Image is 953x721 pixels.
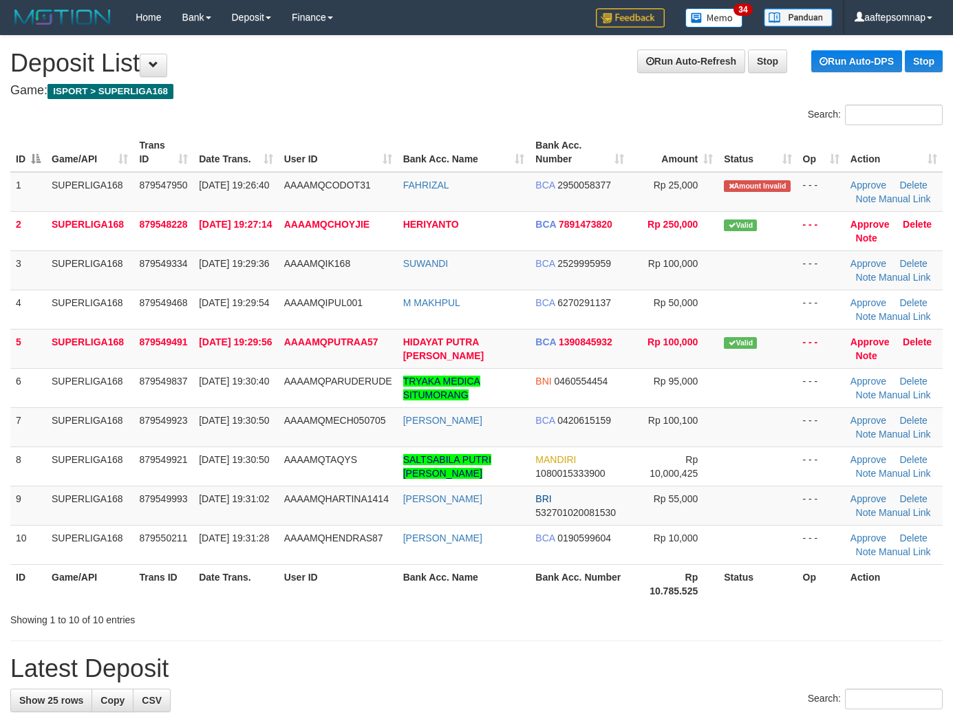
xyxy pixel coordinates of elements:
a: CSV [133,689,171,712]
a: TRYAKA MEDICA SITUMORANG [403,376,480,400]
span: BCA [535,180,555,191]
th: Status: activate to sort column ascending [718,133,797,172]
td: SUPERLIGA168 [46,172,133,212]
td: - - - [797,211,845,250]
span: [DATE] 19:31:28 [199,532,269,544]
a: M MAKHPUL [403,297,460,308]
span: Copy 0190599604 to clipboard [557,532,611,544]
input: Search: [845,105,943,125]
h4: Game: [10,84,943,98]
a: Note [856,429,877,440]
a: HERIYANTO [403,219,459,230]
th: Bank Acc. Number: activate to sort column ascending [530,133,629,172]
a: Manual Link [879,272,931,283]
a: Approve [850,336,890,347]
a: Approve [850,376,886,387]
td: SUPERLIGA168 [46,525,133,564]
a: Run Auto-DPS [811,50,902,72]
span: Copy 532701020081530 to clipboard [535,507,616,518]
span: 879547950 [139,180,187,191]
span: Rp 100,000 [647,336,698,347]
span: [DATE] 19:29:56 [199,336,272,347]
a: Note [856,468,877,479]
img: panduan.png [764,8,833,27]
a: Note [856,272,877,283]
td: 10 [10,525,46,564]
a: Delete [899,258,927,269]
a: Approve [850,493,886,504]
th: Status [718,564,797,603]
a: Delete [899,376,927,387]
span: BCA [535,532,555,544]
span: Rp 55,000 [654,493,698,504]
span: [DATE] 19:29:54 [199,297,269,308]
a: FAHRIZAL [403,180,449,191]
td: - - - [797,250,845,290]
span: AAAAMQCHOYJIE [284,219,370,230]
span: 879549334 [139,258,187,269]
label: Search: [808,689,943,709]
a: Manual Link [879,468,931,479]
a: Note [856,311,877,322]
th: ID [10,564,46,603]
span: 879549993 [139,493,187,504]
span: Copy 2529995959 to clipboard [557,258,611,269]
span: AAAAMQPARUDERUDE [284,376,392,387]
span: [DATE] 19:30:50 [199,454,269,465]
td: - - - [797,172,845,212]
span: 879549837 [139,376,187,387]
span: Rp 50,000 [654,297,698,308]
span: BCA [535,415,555,426]
a: Approve [850,532,886,544]
span: [DATE] 19:30:40 [199,376,269,387]
td: - - - [797,486,845,525]
span: Valid transaction [724,219,757,231]
span: [DATE] 19:30:50 [199,415,269,426]
a: Copy [92,689,133,712]
a: Delete [899,415,927,426]
span: 879549923 [139,415,187,426]
a: Manual Link [879,193,931,204]
a: SALTSABILA PUTRI [PERSON_NAME] [403,454,491,479]
td: 1 [10,172,46,212]
span: 879550211 [139,532,187,544]
a: Note [856,350,877,361]
span: Copy [100,695,125,706]
th: Bank Acc. Number [530,564,629,603]
a: Manual Link [879,507,931,518]
td: 4 [10,290,46,329]
span: [DATE] 19:26:40 [199,180,269,191]
h1: Deposit List [10,50,943,77]
span: AAAAMQCODOT31 [284,180,371,191]
td: SUPERLIGA168 [46,368,133,407]
a: Delete [899,454,927,465]
th: Op: activate to sort column ascending [797,133,845,172]
a: Stop [905,50,943,72]
th: Bank Acc. Name: activate to sort column ascending [398,133,531,172]
a: Delete [903,336,932,347]
a: Note [856,546,877,557]
a: Show 25 rows [10,689,92,712]
span: AAAAMQHENDRAS87 [284,532,383,544]
span: AAAAMQIK168 [284,258,351,269]
td: - - - [797,446,845,486]
span: [DATE] 19:31:02 [199,493,269,504]
a: Approve [850,180,886,191]
td: 9 [10,486,46,525]
th: Bank Acc. Name [398,564,531,603]
a: Delete [899,297,927,308]
a: [PERSON_NAME] [403,415,482,426]
span: AAAAMQPUTRAA57 [284,336,378,347]
a: Approve [850,415,886,426]
th: Game/API [46,564,133,603]
a: Approve [850,219,890,230]
th: Trans ID: activate to sort column ascending [133,133,193,172]
td: SUPERLIGA168 [46,486,133,525]
a: SUWANDI [403,258,449,269]
a: Note [856,193,877,204]
a: Note [856,389,877,400]
td: 3 [10,250,46,290]
a: Approve [850,454,886,465]
th: ID: activate to sort column descending [10,133,46,172]
th: User ID: activate to sort column ascending [279,133,398,172]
